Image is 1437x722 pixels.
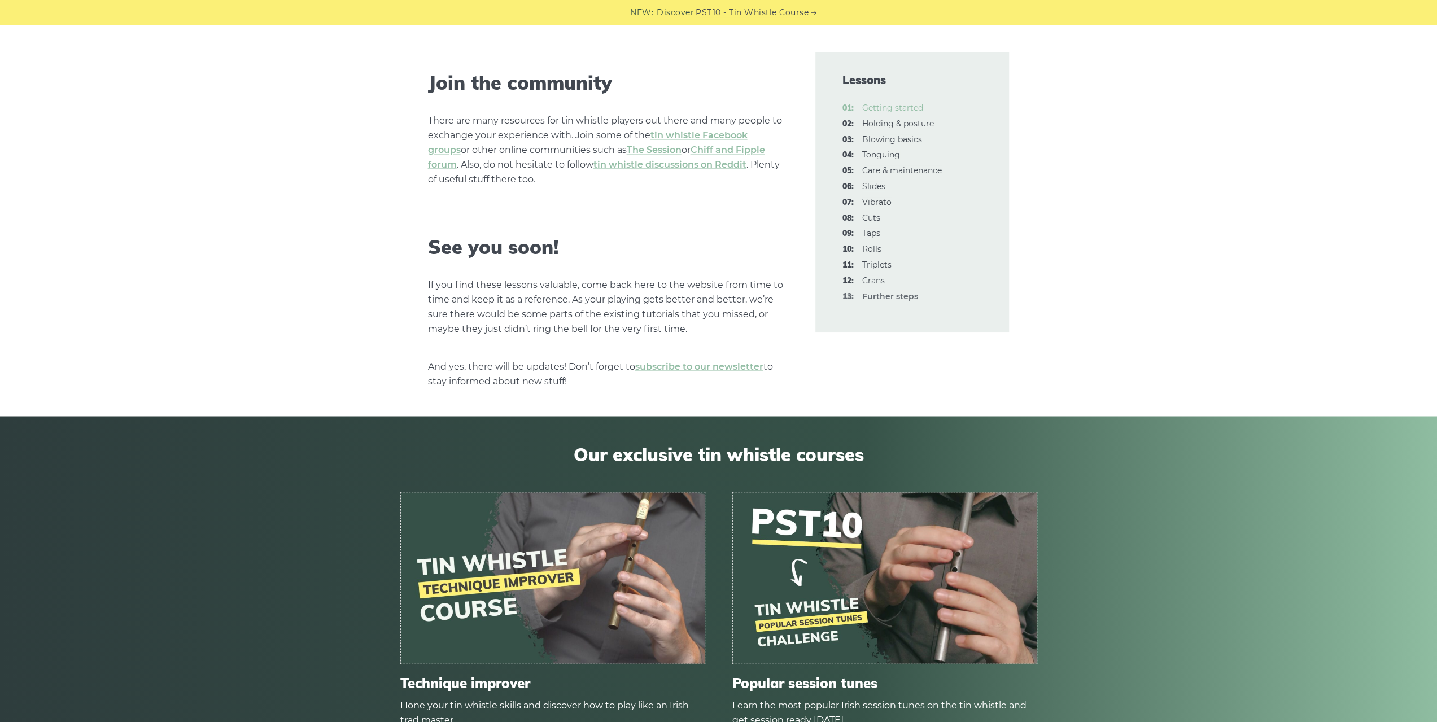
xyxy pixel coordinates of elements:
[842,72,982,88] span: Lessons
[862,103,923,113] a: 01:Getting started
[842,164,854,178] span: 05:
[428,130,748,155] a: tin whistle Facebook groups
[862,244,881,254] a: 10:Rolls
[862,119,934,129] a: 02:Holding & posture
[630,6,653,19] span: NEW:
[635,361,763,372] a: subscribe to our newsletter
[428,72,788,95] h2: Join the community
[862,134,922,145] a: 03:Blowing basics
[862,150,900,160] a: 04:Tonguing
[428,360,788,389] p: And yes, there will be updates! Don’t forget to to stay informed about new stuff!
[428,236,788,259] h2: See you soon!
[862,291,918,301] strong: Further steps
[842,212,854,225] span: 08:
[842,180,854,194] span: 06:
[862,213,880,223] a: 08:Cuts
[862,260,892,270] a: 11:Triplets
[842,227,854,240] span: 09:
[862,165,942,176] a: 05:Care & maintenance
[593,159,746,170] a: tin whistle discussions on Reddit
[428,113,788,187] p: There are many resources for tin whistle players out there and many people to exchange your exper...
[627,145,682,155] a: The Session
[401,492,705,663] img: tin-whistle-course
[862,275,885,286] a: 12:Crans
[842,117,854,131] span: 02:
[842,196,854,209] span: 07:
[732,675,1037,691] span: Popular session tunes
[842,243,854,256] span: 10:
[696,6,809,19] a: PST10 - Tin Whistle Course
[428,278,788,336] p: If you find these lessons valuable, come back here to the website from time to time and keep it a...
[862,181,885,191] a: 06:Slides
[842,148,854,162] span: 04:
[842,290,854,304] span: 13:
[400,443,1037,465] span: Our exclusive tin whistle courses
[842,259,854,272] span: 11:
[657,6,694,19] span: Discover
[842,274,854,288] span: 12:
[842,102,854,115] span: 01:
[862,197,892,207] a: 07:Vibrato
[862,228,880,238] a: 09:Taps
[400,675,705,691] span: Technique improver
[842,133,854,147] span: 03:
